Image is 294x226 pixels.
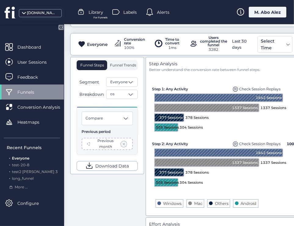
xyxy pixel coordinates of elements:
span: Feedback [17,74,47,81]
span: User Sessions [17,59,56,66]
div: Previous period [82,129,133,135]
div: 100% [124,45,145,51]
span: Breakdown [79,91,104,98]
span: test2 [PERSON_NAME] 3 [12,169,58,174]
span: Step 1: Any Activity [152,87,188,91]
span: Alerts [157,9,169,16]
text: 1642 Sessions [256,151,282,155]
div: Step 1: Any Activity [152,84,228,92]
span: long_funnel [12,176,34,181]
button: Segment [77,78,105,86]
tspan: 377 Sessions [160,170,183,175]
span: Funnels [17,89,43,96]
text: 378 Sessions [186,170,209,175]
div: Users completed the funnel [199,36,227,47]
span: Everyone [12,156,29,160]
tspan: 305 Sessions [156,125,180,130]
span: . [9,155,10,160]
text: Others [215,201,228,206]
span: . [9,161,10,167]
span: Funnel Trends [109,63,136,67]
button: Breakdown [77,91,105,98]
span: Step 2: Any Activity [152,141,188,146]
span: Conversion Analysis [17,104,69,111]
span: Dashboard [17,44,50,51]
span: More ... [15,184,28,190]
span: Segment [79,79,99,85]
span: Library [89,9,103,16]
tspan: 305 Sessions [156,180,180,185]
text: Windows [163,201,182,206]
span: For Funnels [93,16,107,20]
div: Conversion rate [124,38,145,45]
tspan: 1337 Sessions [232,160,258,165]
text: 304 Sessions [180,180,203,185]
div: Select Time [259,37,284,51]
div: 1ms [165,45,180,51]
div: Step 2: Any Activity [152,138,228,147]
span: Compare [85,115,103,121]
div: 3282 [199,47,227,53]
span: test-20-8 [12,163,29,167]
div: Recent Funnels [7,144,60,151]
span: . [9,168,10,174]
div: Previous month [92,138,119,150]
span: Check Session Replays [239,87,281,91]
span: Check Session Replays [239,141,281,146]
span: Download Data [95,163,129,169]
div: Replays of user dropping [231,138,282,147]
text: 378 Sessions [186,115,209,120]
span: Funnel Steps [80,63,104,67]
div: Time to convert [165,38,180,45]
tspan: 1337 Sessions [232,106,258,110]
text: 1642 Sessions [256,96,282,100]
div: Last 30 days [231,36,256,53]
text: Android [241,201,257,206]
div: Everyone [87,41,108,48]
span: Labels [123,9,137,16]
text: 1337 Sessions [261,106,287,110]
text: Mac [194,201,202,206]
tspan: 377 Sessions [160,115,183,120]
span: Configure [17,200,48,207]
text: 304 Sessions [180,125,203,130]
span: . [9,175,10,181]
span: Heatmaps [17,119,49,126]
span: os [110,91,114,97]
div: Replays of user dropping [231,83,282,92]
div: M. Abo Alez [249,7,286,17]
text: 1337 Sessions [261,160,287,165]
span: Everyone [110,79,128,85]
div: [DOMAIN_NAME] [27,10,57,16]
button: Download Data [77,161,138,171]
